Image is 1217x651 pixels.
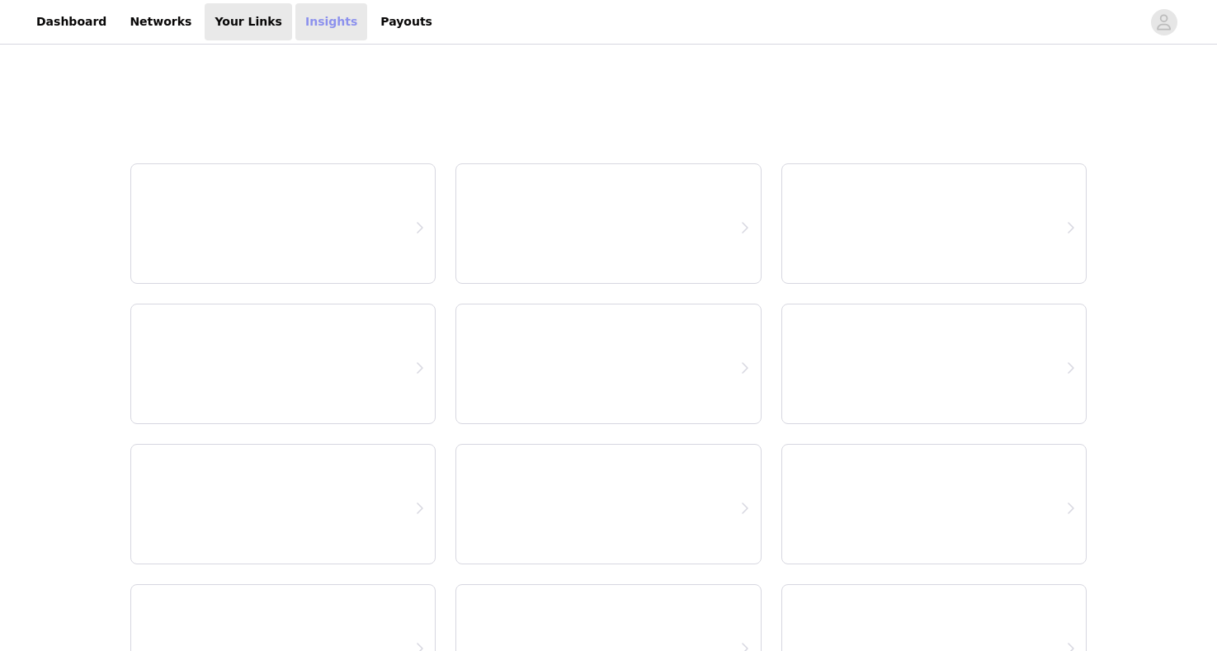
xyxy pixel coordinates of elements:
[205,3,292,40] a: Your Links
[26,3,116,40] a: Dashboard
[295,3,367,40] a: Insights
[370,3,442,40] a: Payouts
[1156,9,1172,35] div: avatar
[120,3,201,40] a: Networks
